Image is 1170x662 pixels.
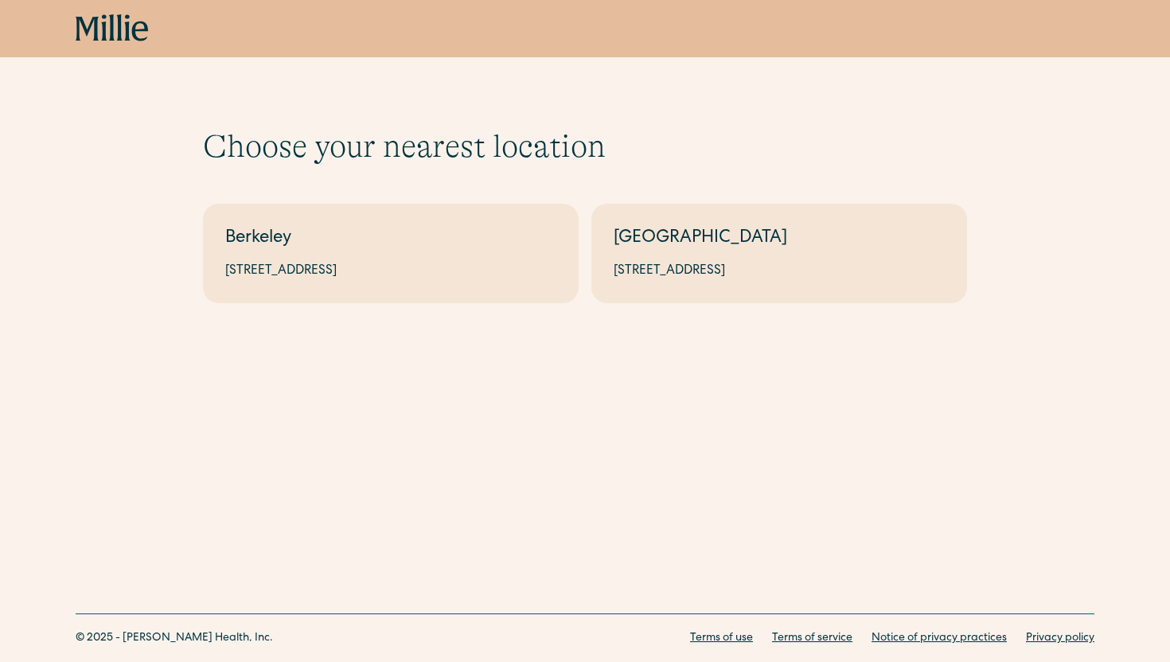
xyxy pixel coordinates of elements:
a: home [76,14,149,43]
a: Berkeley[STREET_ADDRESS] [203,204,579,303]
div: [GEOGRAPHIC_DATA] [614,226,945,252]
div: Berkeley [225,226,556,252]
a: [GEOGRAPHIC_DATA][STREET_ADDRESS] [591,204,967,303]
h1: Choose your nearest location [203,127,967,165]
div: [STREET_ADDRESS] [225,262,556,281]
a: Privacy policy [1026,630,1094,647]
div: © 2025 - [PERSON_NAME] Health, Inc. [76,630,273,647]
a: Terms of use [690,630,753,647]
a: Notice of privacy practices [872,630,1007,647]
div: [STREET_ADDRESS] [614,262,945,281]
a: Terms of service [772,630,852,647]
